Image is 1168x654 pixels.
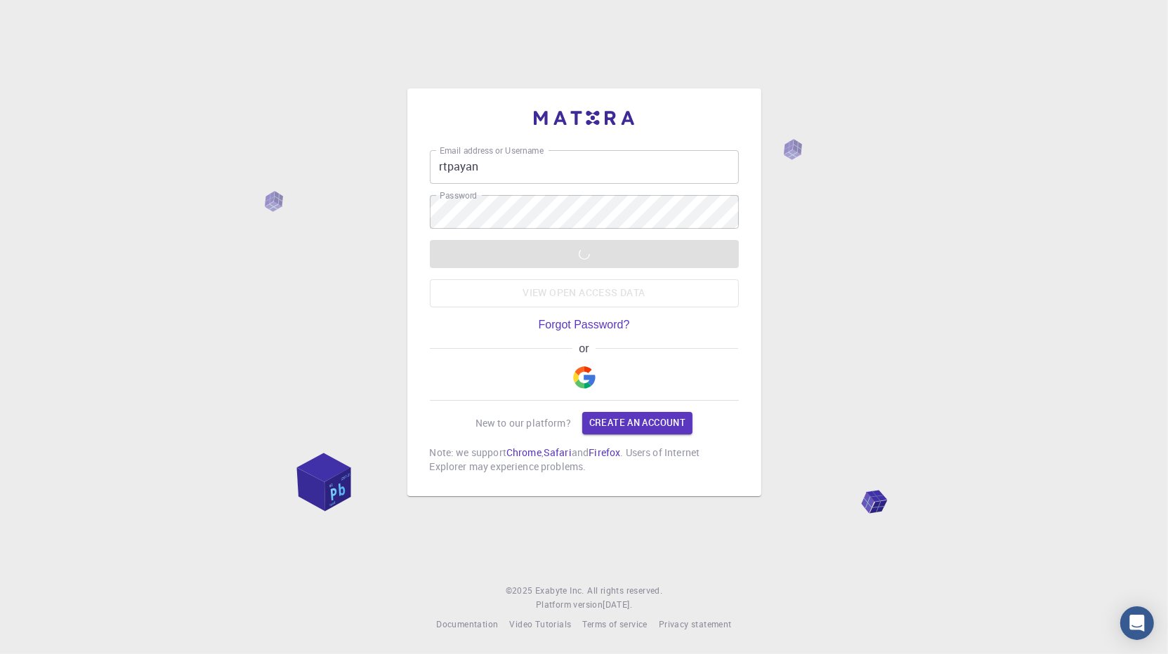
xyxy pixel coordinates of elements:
[536,598,603,612] span: Platform version
[475,416,571,430] p: New to our platform?
[587,584,662,598] span: All rights reserved.
[509,618,571,632] a: Video Tutorials
[440,189,477,201] label: Password
[1120,606,1154,640] div: Open Intercom Messenger
[582,618,647,629] span: Terms of service
[535,585,584,596] span: Exabyte Inc.
[506,446,542,459] a: Chrome
[572,342,596,355] span: or
[440,145,544,156] label: Email address or Username
[589,446,620,459] a: Firefox
[535,584,584,598] a: Exabyte Inc.
[544,446,572,459] a: Safari
[659,618,732,629] span: Privacy statement
[436,618,498,632] a: Documentation
[582,412,693,434] a: Create an account
[506,584,535,598] span: © 2025
[430,446,739,474] p: Note: we support , and . Users of Internet Explorer may experience problems.
[436,618,498,629] span: Documentation
[603,598,632,612] a: [DATE].
[582,618,647,632] a: Terms of service
[539,319,630,331] a: Forgot Password?
[603,599,632,610] span: [DATE] .
[509,618,571,629] span: Video Tutorials
[573,366,596,389] img: Google
[659,618,732,632] a: Privacy statement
